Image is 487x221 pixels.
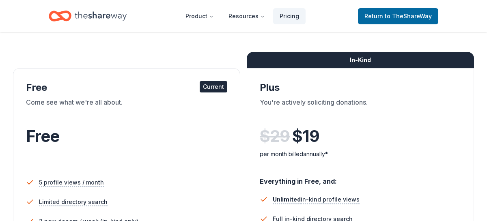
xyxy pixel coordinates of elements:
div: Current [200,81,227,92]
button: Resources [222,8,272,24]
div: You're actively soliciting donations. [260,97,461,120]
div: Come see what we're all about. [26,97,227,120]
span: Return [364,11,432,21]
span: to TheShareWay [385,13,432,19]
div: Free [26,81,227,94]
span: in-kind profile views [273,196,360,203]
a: Home [49,6,127,26]
button: Product [179,8,220,24]
div: Plus [260,81,461,94]
div: per month billed annually* [260,149,461,159]
a: Pricing [273,8,306,24]
div: In-Kind [247,52,474,68]
a: Returnto TheShareWay [358,8,438,24]
span: $ 19 [292,125,319,148]
nav: Main [179,6,306,26]
span: Limited directory search [39,197,108,207]
span: Free [26,126,59,146]
div: Everything in Free, and: [260,170,461,187]
span: Unlimited [273,196,301,203]
span: 5 profile views / month [39,178,104,187]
